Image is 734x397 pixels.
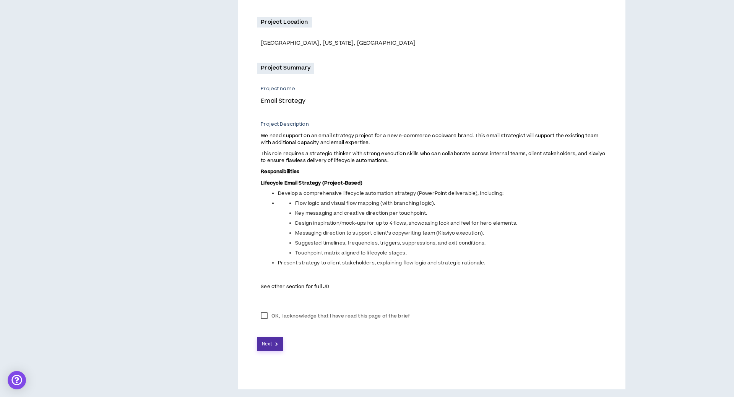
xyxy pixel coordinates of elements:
span: Present strategy to client stakeholders, explaining flow logic and strategic rationale. [278,259,485,266]
span: Suggested timelines, frequencies, triggers, suppressions, and exit conditions. [295,240,486,246]
p: Project name [261,85,600,92]
p: Email Strategy [261,96,600,106]
span: Design inspiration/mock-ups for up to 4 flows, showcasing look and feel for hero elements. [295,220,517,227]
span: Key messaging and creative direction per touchpoint. [295,210,427,217]
span: We need support on an email strategy project for a new e-commerce cookware brand. This email stra... [261,132,598,146]
div: Open Intercom Messenger [8,371,26,389]
div: [GEOGRAPHIC_DATA], [US_STATE], [GEOGRAPHIC_DATA] [261,39,606,47]
span: This role requires a strategic thinker with strong execution skills who can collaborate across in... [261,150,605,164]
span: Flow logic and visual flow mapping (with branching logic). [295,200,435,207]
span: Next [262,340,272,348]
span: See other section for full JD [261,283,329,290]
p: Project Summary [257,63,314,73]
span: Messaging direction to support client’s copywriting team (Klaviyo execution). [295,230,484,237]
strong: Responsibilities [261,168,299,175]
button: Next [257,337,283,351]
span: Touchpoint matrix aligned to lifecycle stages. [295,250,406,256]
p: Project Location [257,17,312,28]
span: Develop a comprehensive lifecycle automation strategy (PowerPoint deliverable), including: [278,190,503,197]
label: OK, I acknowledge that I have read this page of the brief [257,310,414,322]
strong: Lifecycle Email Strategy (Project-Based) [261,180,362,186]
p: Project Description [261,121,606,128]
